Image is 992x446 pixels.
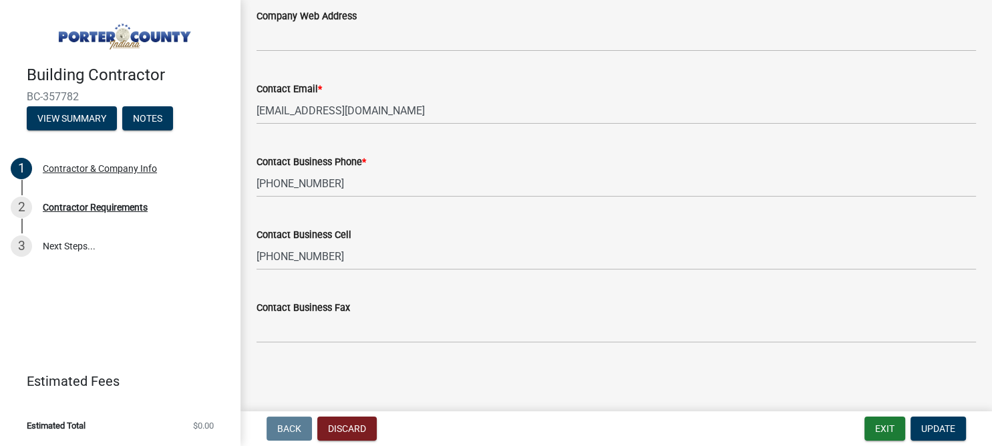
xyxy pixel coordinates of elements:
span: $0.00 [193,421,214,430]
span: Back [277,423,301,434]
wm-modal-confirm: Summary [27,114,117,124]
img: Porter County, Indiana [27,14,219,51]
span: Estimated Total [27,421,86,430]
button: Back [267,417,312,441]
div: 3 [11,235,32,257]
div: 2 [11,197,32,218]
a: Estimated Fees [11,368,219,395]
label: Contact Business Phone [257,158,366,167]
label: Contact Email [257,85,322,94]
div: Contractor Requirements [43,203,148,212]
button: Exit [864,417,905,441]
label: Company Web Address [257,12,357,21]
wm-modal-confirm: Notes [122,114,173,124]
span: BC-357782 [27,90,214,103]
span: Update [921,423,955,434]
h4: Building Contractor [27,66,230,85]
label: Contact Business Fax [257,304,350,313]
label: Contact Business Cell [257,231,351,240]
button: Notes [122,106,173,130]
button: Update [911,417,966,441]
button: Discard [317,417,377,441]
div: Contractor & Company Info [43,164,157,173]
div: 1 [11,158,32,179]
button: View Summary [27,106,117,130]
